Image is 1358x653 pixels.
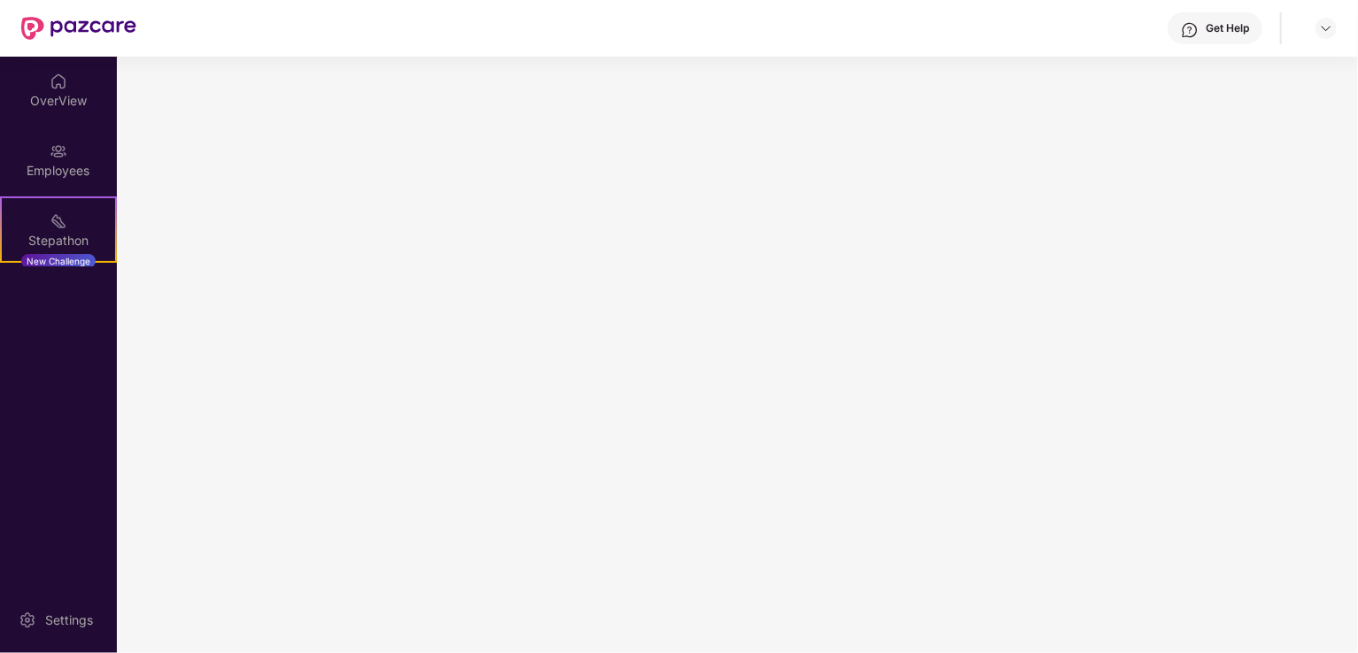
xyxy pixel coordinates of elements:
img: svg+xml;base64,PHN2ZyB4bWxucz0iaHR0cDovL3d3dy53My5vcmcvMjAwMC9zdmciIHdpZHRoPSIyMSIgaGVpZ2h0PSIyMC... [50,212,67,230]
div: Get Help [1206,21,1249,35]
img: New Pazcare Logo [21,17,136,40]
div: New Challenge [21,254,96,268]
img: svg+xml;base64,PHN2ZyBpZD0iRHJvcGRvd24tMzJ4MzIiIHhtbG5zPSJodHRwOi8vd3d3LnczLm9yZy8yMDAwL3N2ZyIgd2... [1319,21,1333,35]
img: svg+xml;base64,PHN2ZyBpZD0iSGVscC0zMngzMiIgeG1sbnM9Imh0dHA6Ly93d3cudzMub3JnLzIwMDAvc3ZnIiB3aWR0aD... [1181,21,1199,39]
img: svg+xml;base64,PHN2ZyBpZD0iU2V0dGluZy0yMHgyMCIgeG1sbnM9Imh0dHA6Ly93d3cudzMub3JnLzIwMDAvc3ZnIiB3aW... [19,611,36,629]
img: svg+xml;base64,PHN2ZyBpZD0iSG9tZSIgeG1sbnM9Imh0dHA6Ly93d3cudzMub3JnLzIwMDAvc3ZnIiB3aWR0aD0iMjAiIG... [50,73,67,90]
div: Settings [40,611,98,629]
div: Stepathon [2,232,115,250]
img: svg+xml;base64,PHN2ZyBpZD0iRW1wbG95ZWVzIiB4bWxucz0iaHR0cDovL3d3dy53My5vcmcvMjAwMC9zdmciIHdpZHRoPS... [50,142,67,160]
